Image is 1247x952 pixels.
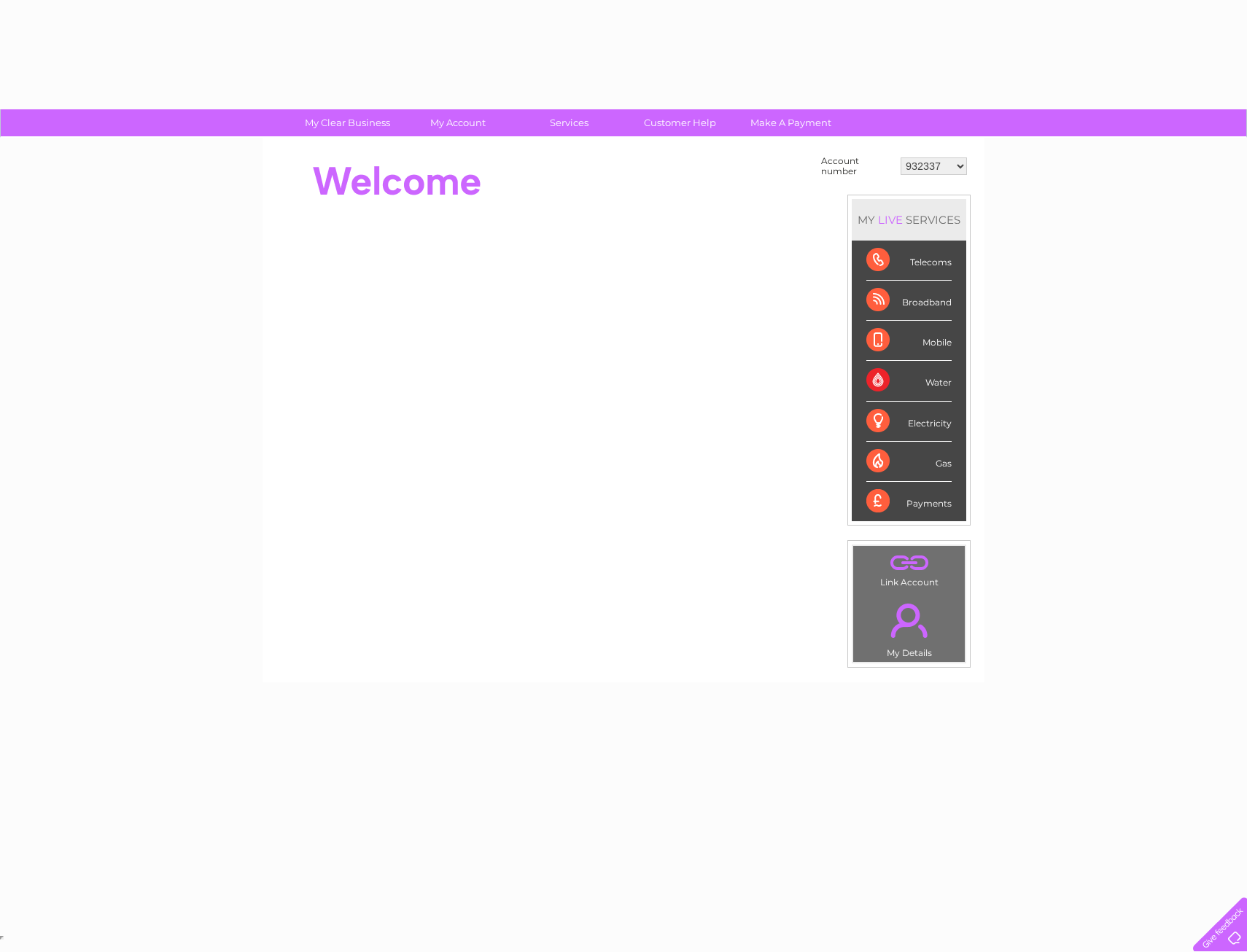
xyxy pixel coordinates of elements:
div: Mobile [866,321,952,361]
a: . [857,595,961,646]
a: Services [509,109,629,136]
div: Telecoms [866,241,952,281]
td: Account number [817,152,897,180]
div: LIVE [875,213,906,227]
div: Electricity [866,402,952,442]
a: My Clear Business [287,109,408,136]
a: My Account [398,109,518,136]
div: Gas [866,442,952,482]
div: Payments [866,482,952,521]
div: MY SERVICES [852,199,966,241]
div: Broadband [866,281,952,321]
td: My Details [852,591,966,663]
td: Link Account [852,545,966,591]
a: Customer Help [620,109,740,136]
a: . [857,550,961,575]
a: Make A Payment [731,109,851,136]
div: Water [866,361,952,401]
